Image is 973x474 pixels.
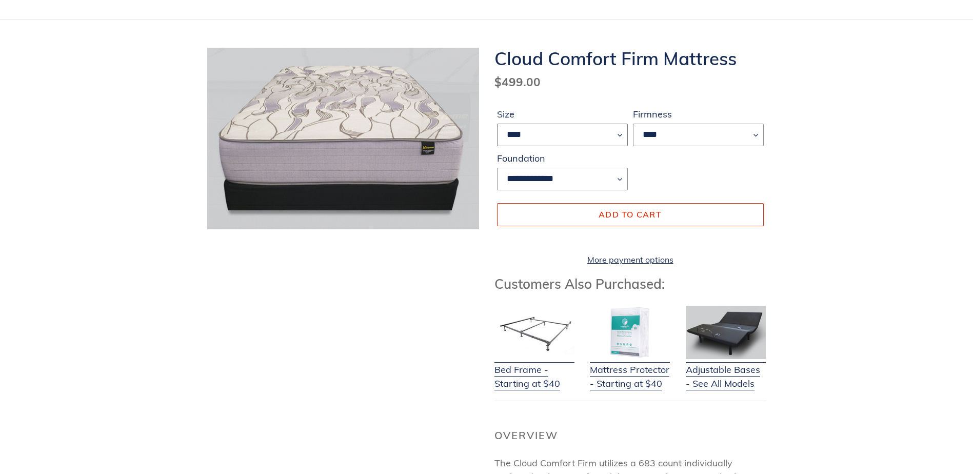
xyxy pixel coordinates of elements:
[497,203,764,226] button: Add to cart
[494,306,574,359] img: Bed Frame
[494,276,766,292] h3: Customers Also Purchased:
[494,48,766,69] h1: Cloud Comfort Firm Mattress
[494,429,766,442] h2: Overview
[497,253,764,266] a: More payment options
[590,350,670,390] a: Mattress Protector - Starting at $40
[686,306,766,359] img: Adjustable Base
[494,74,541,89] span: $499.00
[497,151,628,165] label: Foundation
[686,350,766,390] a: Adjustable Bases - See All Models
[633,107,764,121] label: Firmness
[494,350,574,390] a: Bed Frame - Starting at $40
[599,209,662,220] span: Add to cart
[497,107,628,121] label: Size
[590,306,670,359] img: Mattress Protector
